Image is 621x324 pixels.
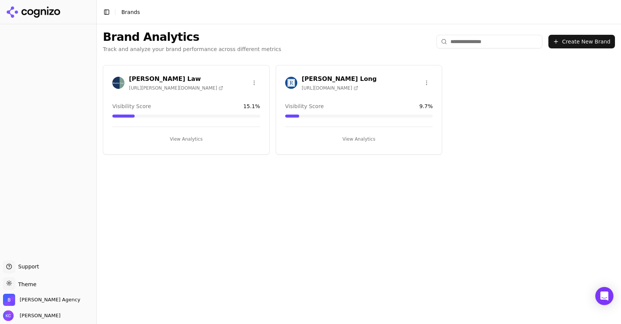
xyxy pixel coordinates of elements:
[15,281,36,287] span: Theme
[285,102,324,110] span: Visibility Score
[129,74,223,84] h3: [PERSON_NAME] Law
[595,287,613,305] div: Open Intercom Messenger
[548,35,615,48] button: Create New Brand
[243,102,260,110] span: 15.1 %
[3,294,15,306] img: Bob Agency
[3,310,61,321] button: Open user button
[103,30,281,44] h1: Brand Analytics
[3,310,14,321] img: Kristine Cunningham
[3,294,80,306] button: Open organization switcher
[20,296,80,303] span: Bob Agency
[15,263,39,270] span: Support
[129,85,223,91] span: [URL][PERSON_NAME][DOMAIN_NAME]
[17,312,61,319] span: [PERSON_NAME]
[112,133,260,145] button: View Analytics
[112,77,124,89] img: Munley Law
[302,85,358,91] span: [URL][DOMAIN_NAME]
[302,74,377,84] h3: [PERSON_NAME] Long
[121,9,140,15] span: Brands
[419,102,433,110] span: 9.7 %
[285,77,297,89] img: Regan Zambri Long
[285,133,433,145] button: View Analytics
[103,45,281,53] p: Track and analyze your brand performance across different metrics
[112,102,151,110] span: Visibility Score
[121,8,140,16] nav: breadcrumb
